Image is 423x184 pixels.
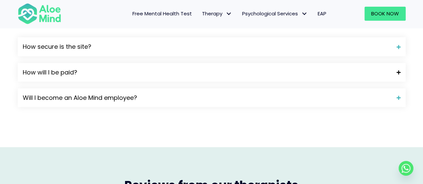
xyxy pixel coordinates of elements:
span: Therapy [202,10,232,17]
span: Book Now [371,10,399,17]
span: How secure is the site? [23,42,392,51]
a: Free Mental Health Test [127,7,197,21]
span: Psychological Services [242,10,308,17]
span: Therapy: submenu [224,9,234,19]
a: Whatsapp [399,161,413,176]
span: Will I become an Aloe Mind employee? [23,94,392,102]
span: EAP [318,10,326,17]
a: EAP [313,7,331,21]
a: Book Now [364,7,406,21]
span: How will I be paid? [23,68,392,77]
span: Free Mental Health Test [132,10,192,17]
a: Psychological ServicesPsychological Services: submenu [237,7,313,21]
a: TherapyTherapy: submenu [197,7,237,21]
nav: Menu [70,7,331,21]
span: Psychological Services: submenu [300,9,309,19]
img: Aloe mind Logo [18,3,61,25]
